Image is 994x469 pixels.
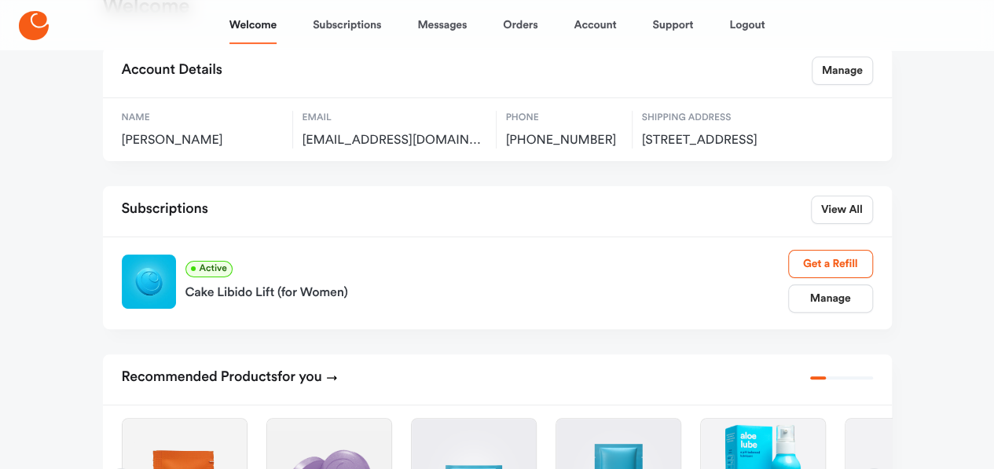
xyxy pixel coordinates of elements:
span: [PERSON_NAME] [122,133,283,148]
a: Logout [729,6,765,44]
span: for you [277,370,322,384]
span: Email [303,111,486,125]
h2: Subscriptions [122,196,208,224]
span: Shipping Address [642,111,811,125]
a: Subscriptions [313,6,381,44]
span: michelewright0672@gmail.com [303,133,486,148]
span: [PHONE_NUMBER] [506,133,622,148]
a: Orders [503,6,537,44]
a: Support [652,6,693,44]
a: Manage [812,57,873,85]
span: Name [122,111,283,125]
a: Manage [788,284,873,313]
h2: Account Details [122,57,222,85]
span: 6114 Glebe Drive, Indianapolis, US, 46237 [642,133,811,148]
a: Get a Refill [788,250,873,278]
h2: Recommended Products [122,364,338,392]
span: Phone [506,111,622,125]
a: Cake Libido Lift (for Women) [185,277,788,302]
img: Libido Lift Rx [122,255,176,309]
span: Active [185,261,233,277]
a: Account [574,6,616,44]
a: Welcome [229,6,277,44]
a: View All [811,196,873,224]
a: Messages [417,6,467,44]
